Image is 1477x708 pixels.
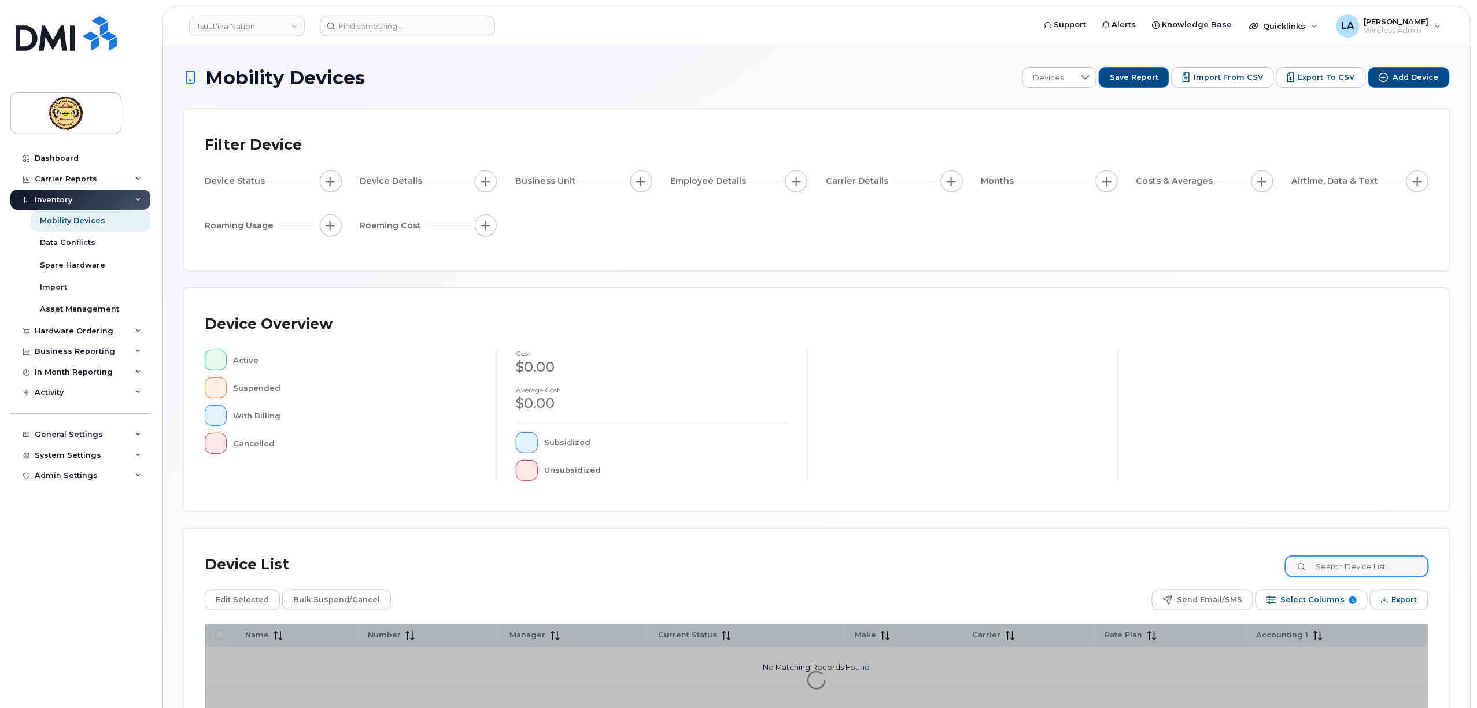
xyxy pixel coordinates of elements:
[205,309,333,339] div: Device Overview
[1349,596,1357,604] span: 9
[1393,72,1439,83] span: Add Device
[205,130,302,160] div: Filter Device
[282,590,391,610] button: Bulk Suspend/Cancel
[1110,72,1158,83] span: Save Report
[1280,591,1345,609] span: Select Columns
[1276,67,1366,88] button: Export to CSV
[545,432,789,453] div: Subsidized
[205,175,268,187] span: Device Status
[1023,68,1074,88] span: Devices
[360,220,425,232] span: Roaming Cost
[293,591,380,609] span: Bulk Suspend/Cancel
[1172,67,1274,88] button: Import from CSV
[981,175,1018,187] span: Months
[205,220,277,232] span: Roaming Usage
[205,550,289,580] div: Device List
[205,590,280,610] button: Edit Selected
[1152,590,1253,610] button: Send Email/SMS
[516,394,789,413] div: $0.00
[234,405,479,426] div: With Billing
[516,386,789,394] h4: Average cost
[1256,590,1368,610] button: Select Columns 9
[1194,72,1263,83] span: Import from CSV
[1286,556,1428,577] input: Search Device List ...
[515,175,579,187] span: Business Unit
[1392,591,1417,609] span: Export
[671,175,750,187] span: Employee Details
[1292,175,1382,187] span: Airtime, Data & Text
[1177,591,1242,609] span: Send Email/SMS
[1298,72,1355,83] span: Export to CSV
[1368,67,1450,88] button: Add Device
[1370,590,1428,610] button: Export
[1136,175,1217,187] span: Costs & Averages
[205,68,365,88] span: Mobility Devices
[360,175,426,187] span: Device Details
[516,350,789,357] h4: cost
[234,433,479,454] div: Cancelled
[1099,67,1169,88] button: Save Report
[516,357,789,377] div: $0.00
[234,350,479,370] div: Active
[826,175,892,187] span: Carrier Details
[234,377,479,398] div: Suspended
[216,591,269,609] span: Edit Selected
[545,460,789,481] div: Unsubsidized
